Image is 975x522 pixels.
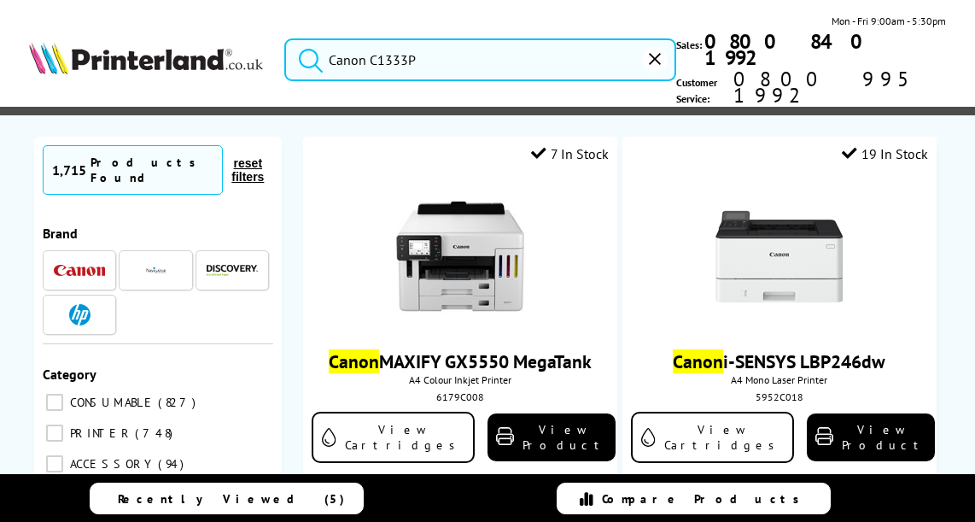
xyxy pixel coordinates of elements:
a: Recently Viewed (5) [90,483,364,514]
span: Customer Service: [676,71,946,107]
input: CONSUMABLE 827 [46,394,63,411]
span: Brand [43,225,78,242]
a: Printerland Logo [29,42,263,79]
input: Search product or brand [284,38,676,81]
span: Sales: [676,37,702,53]
div: 7 In Stock [531,145,609,162]
span: Mon - Fri 9:00am - 5:30pm [832,13,946,29]
span: PRINTER [66,425,133,441]
div: 6179C008 [316,390,604,403]
div: 5952C018 [635,390,924,403]
a: 0800 840 1992 [702,33,946,66]
a: CanonMAXIFY GX5550 MegaTank [329,349,592,373]
img: Printerland Logo [29,42,263,75]
span: CONSUMABLE [66,395,156,410]
a: View Cartridges [312,412,475,463]
span: A4 Mono Laser Printer [631,373,928,386]
a: View Product [807,413,935,461]
img: Discovery [207,265,258,275]
span: 94 [158,456,188,472]
span: A4 Colour Inkjet Printer [312,373,609,386]
img: Canon [54,265,105,276]
img: Canon-i-SENSYS-LBP246dw-Front-Small.jpg [715,192,844,320]
span: Category [43,366,96,383]
span: 1,715 [52,161,86,179]
a: Compare Products [557,483,831,514]
span: 827 [158,395,200,410]
div: 19 In Stock [842,145,928,162]
span: 0800 995 1992 [731,71,946,103]
a: Canoni-SENSYS LBP246dw [673,349,885,373]
button: reset filters [223,155,273,185]
input: PRINTER 748 [46,425,63,442]
mark: Canon [329,349,379,373]
img: HP [69,304,90,326]
span: Compare Products [602,491,809,507]
input: ACCESSORY 94 [46,455,63,472]
b: 0800 840 1992 [704,28,875,71]
img: Navigator [145,260,166,281]
a: View Cartridges [631,412,794,463]
mark: Canon [673,349,723,373]
span: Recently Viewed (5) [118,491,345,507]
span: ACCESSORY [66,456,156,472]
span: 748 [135,425,177,441]
div: Products Found [90,155,213,185]
a: View Product [487,413,616,461]
img: canon-maxify-gx5550-front-small.jpg [396,192,524,320]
